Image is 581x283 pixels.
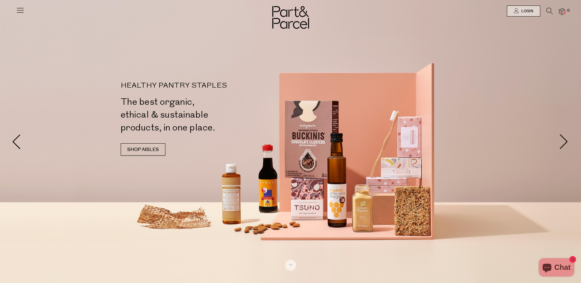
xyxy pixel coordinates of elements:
[121,143,165,156] a: SHOP AISLES
[537,258,576,278] inbox-online-store-chat: Shopify online store chat
[272,6,309,29] img: Part&Parcel
[566,8,571,13] span: 0
[121,82,293,89] p: HEALTHY PANTRY STAPLES
[121,96,293,134] h2: The best organic, ethical & sustainable products, in one place.
[520,9,533,14] span: Login
[559,8,565,15] a: 0
[507,6,540,17] a: Login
